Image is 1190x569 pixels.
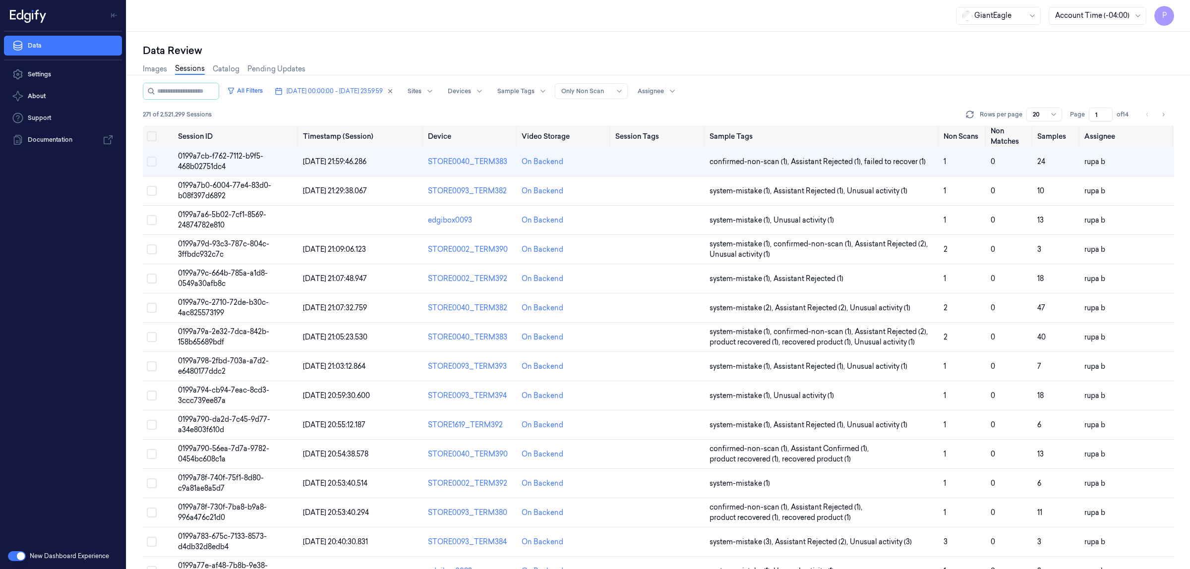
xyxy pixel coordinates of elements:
[522,157,563,167] div: On Backend
[147,478,157,488] button: Select row
[782,512,851,523] span: recovered product (1)
[178,210,266,229] span: 0199a7a6-5b02-7cf1-8569-24874782e810
[147,274,157,284] button: Select row
[303,420,365,429] span: [DATE] 20:55:12.187
[847,420,907,430] span: Unusual activity (1)
[178,444,269,463] span: 0199a790-56ea-7d7a-9782-0454bc608c1a
[991,157,995,166] span: 0
[944,362,946,371] span: 1
[1037,186,1044,195] span: 10
[773,186,847,196] span: Assistant Rejected (1) ,
[147,361,157,371] button: Select row
[773,327,855,337] span: confirmed-non-scan (1) ,
[710,361,773,372] span: system-mistake (1) ,
[518,125,611,147] th: Video Storage
[710,215,773,226] span: system-mistake (1) ,
[303,508,369,517] span: [DATE] 20:53:40.294
[4,86,122,106] button: About
[991,508,995,517] span: 0
[303,479,367,488] span: [DATE] 20:53:40.514
[850,303,910,313] span: Unusual activity (1)
[522,508,563,518] div: On Backend
[1037,508,1042,517] span: 11
[775,303,850,313] span: Assistant Rejected (2) ,
[174,125,299,147] th: Session ID
[1084,537,1105,546] span: rupa b
[1037,420,1041,429] span: 6
[106,7,122,23] button: Toggle Navigation
[710,537,775,547] span: system-mistake (3) ,
[428,244,514,255] div: STORE0002_TERM390
[178,503,267,522] span: 0199a78f-730f-7ba8-b9a8-996a476c21d0
[428,449,514,459] div: STORE0040_TERM390
[991,391,995,400] span: 0
[1037,362,1041,371] span: 7
[987,125,1034,147] th: Non Matches
[4,130,122,150] a: Documentation
[147,508,157,517] button: Select row
[1037,479,1041,488] span: 6
[980,110,1022,119] p: Rows per page
[147,131,157,141] button: Select all
[991,362,995,371] span: 0
[147,157,157,167] button: Select row
[303,450,368,458] span: [DATE] 20:54:38.578
[147,303,157,313] button: Select row
[428,508,514,518] div: STORE0093_TERM380
[428,303,514,313] div: STORE0040_TERM382
[710,327,773,337] span: system-mistake (1) ,
[303,186,367,195] span: [DATE] 21:29:38.067
[1084,362,1105,371] span: rupa b
[1084,479,1105,488] span: rupa b
[1156,108,1170,121] button: Go to next page
[303,362,365,371] span: [DATE] 21:03:12.864
[773,215,834,226] span: Unusual activity (1)
[944,333,948,341] span: 2
[522,332,563,342] div: On Backend
[944,508,946,517] span: 1
[710,274,773,284] span: system-mistake (1) ,
[1084,216,1105,225] span: rupa b
[944,391,946,400] span: 1
[428,157,514,167] div: STORE0040_TERM383
[944,216,946,225] span: 1
[1037,245,1041,254] span: 3
[143,64,167,74] a: Images
[991,333,995,341] span: 0
[1037,303,1045,312] span: 47
[271,83,398,99] button: [DATE] 00:00:00 - [DATE] 23:59:59
[710,249,770,260] span: Unusual activity (1)
[522,244,563,255] div: On Backend
[428,215,514,226] div: edgibox0093
[611,125,705,147] th: Session Tags
[147,449,157,459] button: Select row
[303,537,368,546] span: [DATE] 20:40:30.831
[710,444,791,454] span: confirmed-non-scan (1) ,
[143,44,1174,57] div: Data Review
[1084,274,1105,283] span: rupa b
[178,239,269,259] span: 0199a79d-93c3-787c-804c-3ffbdc932c7c
[1154,6,1174,26] button: P
[1037,274,1044,283] span: 18
[944,303,948,312] span: 2
[1084,157,1105,166] span: rupa b
[178,152,263,171] span: 0199a7cb-f762-7112-b9f5-468b02751dc4
[1033,125,1080,147] th: Samples
[424,125,518,147] th: Device
[522,186,563,196] div: On Backend
[991,479,995,488] span: 0
[991,216,995,225] span: 0
[847,361,907,372] span: Unusual activity (1)
[178,386,269,405] span: 0199a794-cb94-7eac-8cd3-3ccc739ee87a
[991,420,995,429] span: 0
[147,420,157,430] button: Select row
[223,83,267,99] button: All Filters
[710,186,773,196] span: system-mistake (1) ,
[147,186,157,196] button: Select row
[522,215,563,226] div: On Backend
[147,332,157,342] button: Select row
[147,215,157,225] button: Select row
[710,512,782,523] span: product recovered (1) ,
[213,64,239,74] a: Catalog
[940,125,987,147] th: Non Scans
